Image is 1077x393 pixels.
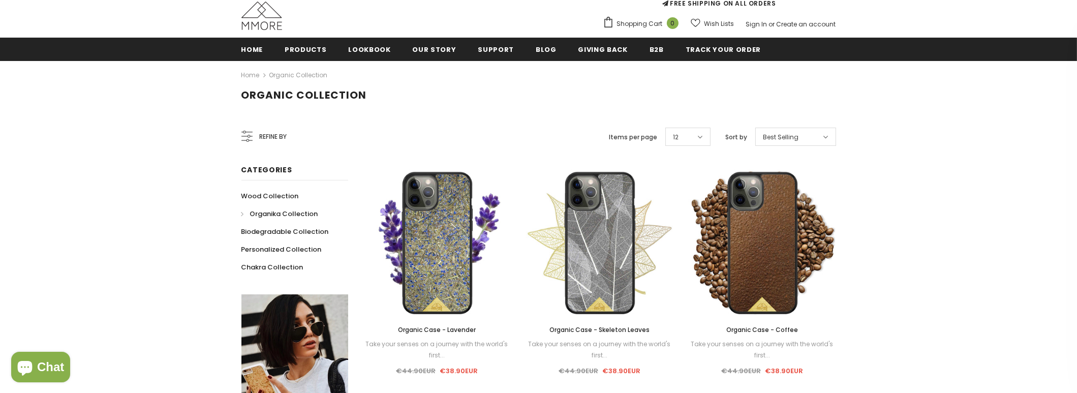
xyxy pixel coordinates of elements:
a: Products [285,38,326,61]
div: Take your senses on a journey with the world's first... [363,339,511,361]
span: Products [285,45,326,54]
span: €38.90EUR [440,366,478,376]
span: Organic Case - Coffee [726,325,798,334]
span: Organic Case - Skeleton Leaves [549,325,650,334]
a: Home [241,38,263,61]
a: Track your order [686,38,761,61]
span: Personalized Collection [241,245,322,254]
span: 0 [667,17,679,29]
span: Biodegradable Collection [241,227,329,236]
a: Wood Collection [241,187,299,205]
a: Create an account [777,20,836,28]
a: Wish Lists [691,15,734,33]
a: Organika Collection [241,205,318,223]
span: Wish Lists [704,19,734,29]
span: €38.90EUR [602,366,640,376]
span: €44.90EUR [559,366,598,376]
div: Take your senses on a journey with the world's first... [689,339,836,361]
label: Items per page [609,132,658,142]
span: €44.90EUR [396,366,436,376]
span: Refine by [260,131,287,142]
span: 12 [673,132,679,142]
a: Biodegradable Collection [241,223,329,240]
span: Organic Case - Lavender [398,325,476,334]
a: Home [241,69,260,81]
span: Blog [536,45,557,54]
span: B2B [650,45,664,54]
a: B2B [650,38,664,61]
span: Lookbook [348,45,390,54]
span: Best Selling [763,132,799,142]
a: Personalized Collection [241,240,322,258]
span: Home [241,45,263,54]
a: Giving back [578,38,628,61]
a: Organic Case - Skeleton Leaves [526,324,673,336]
img: MMORE Cases [241,2,282,30]
a: support [478,38,514,61]
span: Our Story [413,45,456,54]
a: Chakra Collection [241,258,303,276]
span: Categories [241,165,292,175]
span: Track your order [686,45,761,54]
span: €44.90EUR [721,366,761,376]
span: €38.90EUR [765,366,803,376]
span: Organika Collection [250,209,318,219]
a: Organic Case - Lavender [363,324,511,336]
inbox-online-store-chat: Shopify online store chat [8,352,73,385]
a: Blog [536,38,557,61]
span: Organic Collection [241,88,367,102]
a: Our Story [413,38,456,61]
span: Giving back [578,45,628,54]
a: Shopping Cart 0 [603,16,684,32]
a: Lookbook [348,38,390,61]
span: support [478,45,514,54]
label: Sort by [726,132,748,142]
a: Organic Collection [269,71,328,79]
span: or [769,20,775,28]
a: Organic Case - Coffee [689,324,836,336]
span: Shopping Cart [617,19,663,29]
div: Take your senses on a journey with the world's first... [526,339,673,361]
span: Chakra Collection [241,262,303,272]
span: Wood Collection [241,191,299,201]
a: Sign In [746,20,767,28]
